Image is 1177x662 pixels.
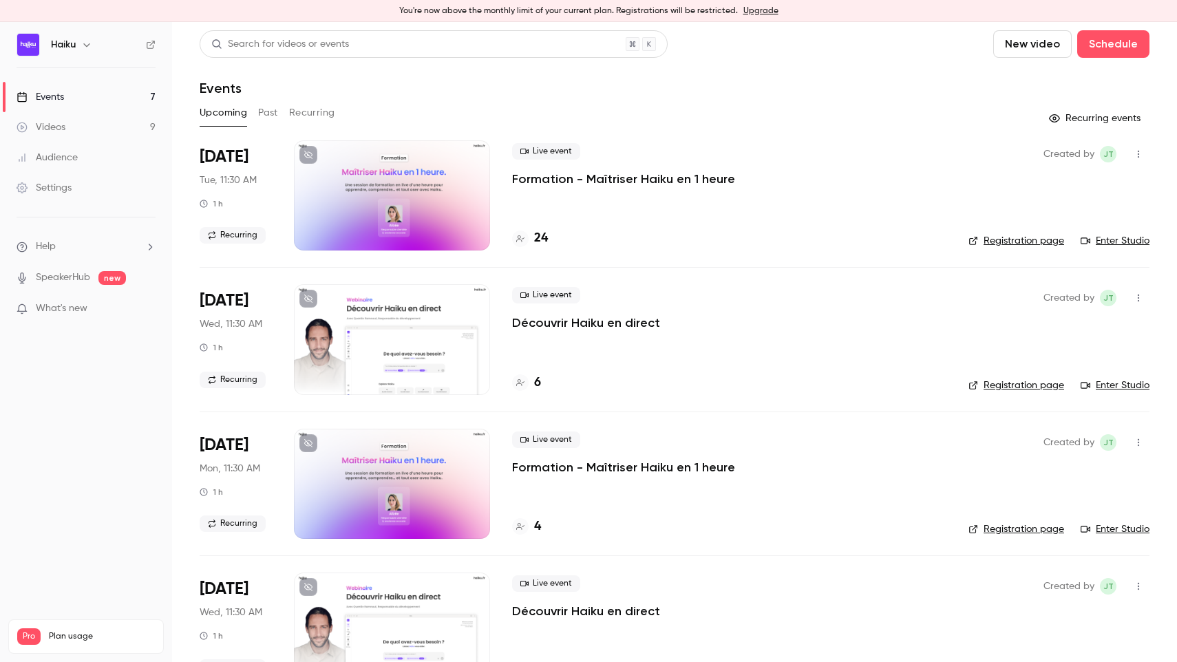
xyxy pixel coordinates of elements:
div: Events [17,90,64,104]
button: Upcoming [200,102,247,124]
a: Registration page [968,522,1064,536]
button: Recurring [289,102,335,124]
span: Recurring [200,515,266,532]
span: Tue, 11:30 AM [200,173,257,187]
div: 1 h [200,342,223,353]
div: Sep 23 Tue, 11:30 AM (Europe/Paris) [200,140,272,250]
span: Live event [512,431,580,448]
div: Sep 29 Mon, 11:30 AM (Europe/Paris) [200,429,272,539]
span: Help [36,239,56,254]
iframe: Noticeable Trigger [139,303,156,315]
div: Settings [17,181,72,195]
a: Enter Studio [1081,522,1149,536]
span: [DATE] [200,146,248,168]
h4: 4 [534,517,541,536]
a: 24 [512,229,548,248]
span: [DATE] [200,290,248,312]
span: Recurring [200,227,266,244]
button: New video [993,30,1072,58]
span: Created by [1043,290,1094,306]
div: 1 h [200,630,223,641]
h4: 24 [534,229,548,248]
div: Sep 24 Wed, 11:30 AM (Europe/Paris) [200,284,272,394]
div: 1 h [200,198,223,209]
span: Pro [17,628,41,645]
img: Haiku [17,34,39,56]
a: Upgrade [743,6,778,17]
a: Formation - Maîtriser Haiku en 1 heure [512,171,735,187]
a: Enter Studio [1081,234,1149,248]
a: Découvrir Haiku en direct [512,603,660,619]
span: jT [1103,434,1114,451]
div: 1 h [200,487,223,498]
span: Wed, 11:30 AM [200,317,262,331]
li: help-dropdown-opener [17,239,156,254]
span: Created by [1043,578,1094,595]
span: Live event [512,143,580,160]
span: jT [1103,290,1114,306]
span: Live event [512,287,580,303]
div: Audience [17,151,78,164]
span: jT [1103,578,1114,595]
h4: 6 [534,374,541,392]
button: Schedule [1077,30,1149,58]
a: 6 [512,374,541,392]
a: Découvrir Haiku en direct [512,314,660,331]
span: Created by [1043,146,1094,162]
span: Mon, 11:30 AM [200,462,260,476]
a: Formation - Maîtriser Haiku en 1 heure [512,459,735,476]
span: Live event [512,575,580,592]
span: jean Touzet [1100,578,1116,595]
span: jT [1103,146,1114,162]
h6: Haiku [51,38,76,52]
span: new [98,271,126,285]
button: Past [258,102,278,124]
a: SpeakerHub [36,270,90,285]
span: [DATE] [200,434,248,456]
span: [DATE] [200,578,248,600]
span: jean Touzet [1100,290,1116,306]
span: Plan usage [49,631,155,642]
span: Created by [1043,434,1094,451]
a: Registration page [968,234,1064,248]
h1: Events [200,80,242,96]
div: Videos [17,120,65,134]
span: What's new [36,301,87,316]
button: Recurring events [1043,107,1149,129]
a: 4 [512,517,541,536]
a: Registration page [968,378,1064,392]
a: Enter Studio [1081,378,1149,392]
span: Wed, 11:30 AM [200,606,262,619]
span: Recurring [200,372,266,388]
div: Search for videos or events [211,37,349,52]
span: jean Touzet [1100,146,1116,162]
span: jean Touzet [1100,434,1116,451]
